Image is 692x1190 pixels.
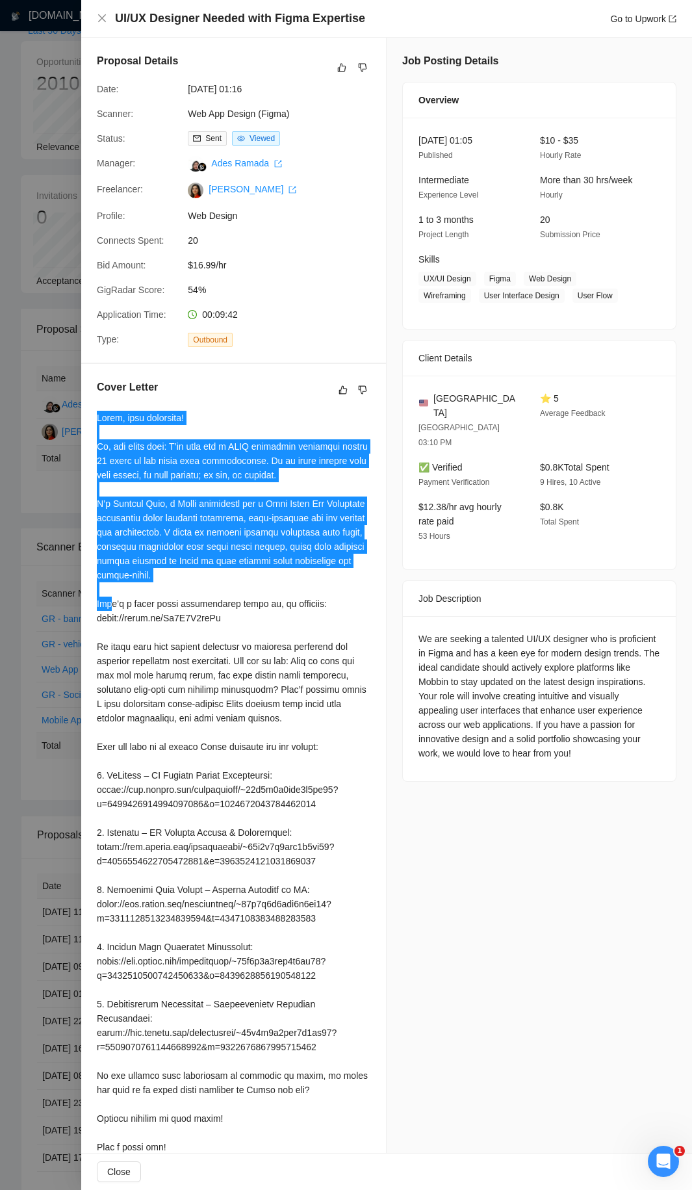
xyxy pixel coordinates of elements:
span: Freelancer: [97,184,143,194]
span: Submission Price [540,230,600,239]
span: 20 [540,214,550,225]
span: mail [193,135,201,142]
span: Outbound [188,333,233,347]
span: like [339,385,348,395]
img: 🇺🇸 [419,398,428,407]
h5: Job Posting Details [402,53,498,69]
span: Hourly [540,190,563,200]
span: 20 [188,233,383,248]
div: Client Details [418,341,660,376]
img: gigradar-bm.png [198,162,207,172]
button: Close [97,1161,141,1182]
div: Job Description [418,581,660,616]
span: dislike [358,62,367,73]
span: 1 [674,1146,685,1156]
span: Viewed [250,134,275,143]
span: User Flow [572,289,618,303]
img: c1en7VntoImGpmrs8ngJXAOr6qWDunnjgBsSZTtznC9mKCu2o8svwwIfaOAmvQbVE1 [188,183,203,198]
span: Manager: [97,158,135,168]
span: like [337,62,346,73]
span: Published [418,151,453,160]
span: ⭐ 5 [540,393,559,404]
h5: Proposal Details [97,53,178,69]
h4: UI/UX Designer Needed with Figma Expertise [115,10,365,27]
span: 00:09:42 [202,309,238,320]
span: Figma [484,272,516,286]
span: Type: [97,334,119,344]
button: dislike [355,60,370,75]
span: $16.99/hr [188,258,383,272]
button: dislike [355,382,370,398]
span: Status: [97,133,125,144]
span: Date: [97,84,118,94]
span: dislike [358,385,367,395]
span: $12.38/hr avg hourly rate paid [418,502,502,526]
span: clock-circle [188,310,197,319]
span: export [288,186,296,194]
span: More than 30 hrs/week [540,175,632,185]
a: Web App Design (Figma) [188,109,289,119]
a: [PERSON_NAME] export [209,184,296,194]
span: export [669,15,676,23]
span: Profile: [97,211,125,221]
span: User Interface Design [479,289,565,303]
span: 53 Hours [418,532,450,541]
h5: Cover Letter [97,380,158,395]
span: $0.8K [540,502,564,512]
span: Sent [205,134,222,143]
span: Total Spent [540,517,579,526]
span: Bid Amount: [97,260,146,270]
span: $0.8K Total Spent [540,462,609,472]
span: Average Feedback [540,409,606,418]
span: [GEOGRAPHIC_DATA] [433,391,519,420]
span: [GEOGRAPHIC_DATA] 03:10 PM [418,423,500,447]
span: Web Design [188,209,383,223]
button: Close [97,13,107,24]
span: Scanner: [97,109,133,119]
span: Intermediate [418,175,469,185]
span: Payment Verification [418,478,489,487]
span: Wireframing [418,289,471,303]
span: Project Length [418,230,468,239]
span: Application Time: [97,309,166,320]
span: $10 - $35 [540,135,578,146]
iframe: Intercom live chat [648,1146,679,1177]
a: Ades Ramada export [211,158,282,168]
div: We are seeking a talented UI/UX designer who is proficient in Figma and has a keen eye for modern... [418,632,660,760]
span: export [274,160,282,168]
span: Connects Spent: [97,235,164,246]
span: 9 Hires, 10 Active [540,478,600,487]
span: Hourly Rate [540,151,581,160]
button: like [335,382,351,398]
span: ✅ Verified [418,462,463,472]
span: Skills [418,254,440,265]
span: Experience Level [418,190,478,200]
span: eye [237,135,245,142]
span: [DATE] 01:16 [188,82,383,96]
span: UX/UI Design [418,272,476,286]
span: Close [107,1165,131,1179]
span: Overview [418,93,459,107]
span: 54% [188,283,383,297]
a: Go to Upworkexport [610,14,676,24]
span: Web Design [524,272,576,286]
span: 1 to 3 months [418,214,474,225]
span: [DATE] 01:05 [418,135,472,146]
button: like [334,60,350,75]
span: close [97,13,107,23]
span: GigRadar Score: [97,285,164,295]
